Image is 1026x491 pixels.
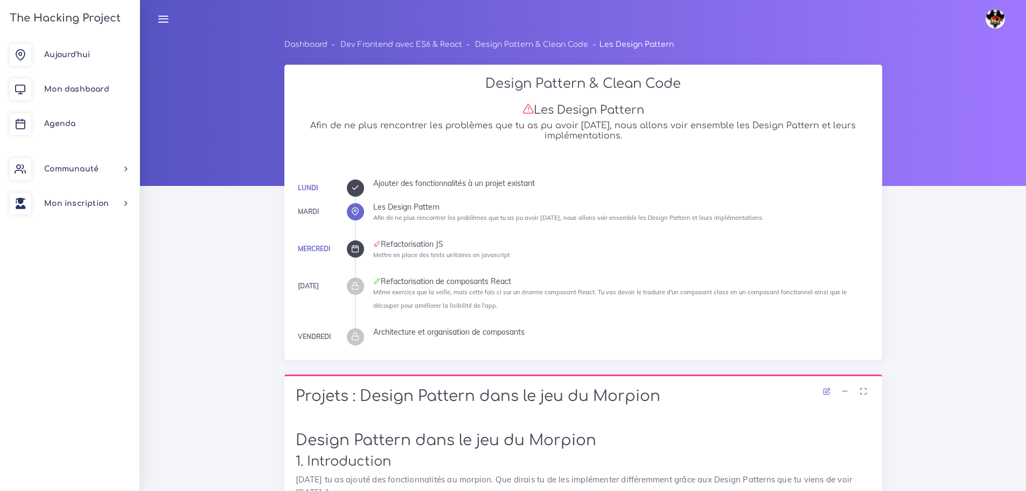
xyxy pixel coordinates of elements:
[44,85,109,93] span: Mon dashboard
[296,103,871,117] h3: Les Design Pattern
[296,454,871,469] h2: 1. Introduction
[373,278,871,285] div: Refactorisation de composants React
[298,245,330,253] a: Mercredi
[588,38,673,51] li: Les Design Pattern
[340,40,462,49] a: Dev Frontend avec ES6 & React
[6,12,121,24] h3: The Hacking Project
[284,40,327,49] a: Dashboard
[475,40,588,49] a: Design Pattern & Clean Code
[44,165,99,173] span: Communauté
[373,214,764,222] small: Afin de ne plus rencontrer les problèmes que tu as pu avoir [DATE], nous allons voir ensemble les...
[298,184,318,192] a: Lundi
[298,280,319,292] div: [DATE]
[373,288,847,309] small: Même exercice que la veille, mais cette fois ci sur un énorme composant React. Tu vas devoir le t...
[373,328,871,336] div: Architecture et organisation de composants
[44,199,109,208] span: Mon inscription
[986,9,1005,29] img: avatar
[373,240,871,248] div: Refactorisation JS
[298,206,319,218] div: Mardi
[44,120,75,128] span: Agenda
[373,203,871,211] div: Les Design Pattern
[373,179,871,187] div: Ajouter des fonctionnalités à un projet existant
[296,76,871,92] h2: Design Pattern & Clean Code
[44,51,90,59] span: Aujourd'hui
[296,121,871,141] h5: Afin de ne plus rencontrer les problèmes que tu as pu avoir [DATE], nous allons voir ensemble les...
[296,432,871,450] h1: Design Pattern dans le jeu du Morpion
[298,331,331,343] div: Vendredi
[296,388,871,406] h1: Projets : Design Pattern dans le jeu du Morpion
[373,251,510,259] small: Mettre en place des tests unitaires en javascript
